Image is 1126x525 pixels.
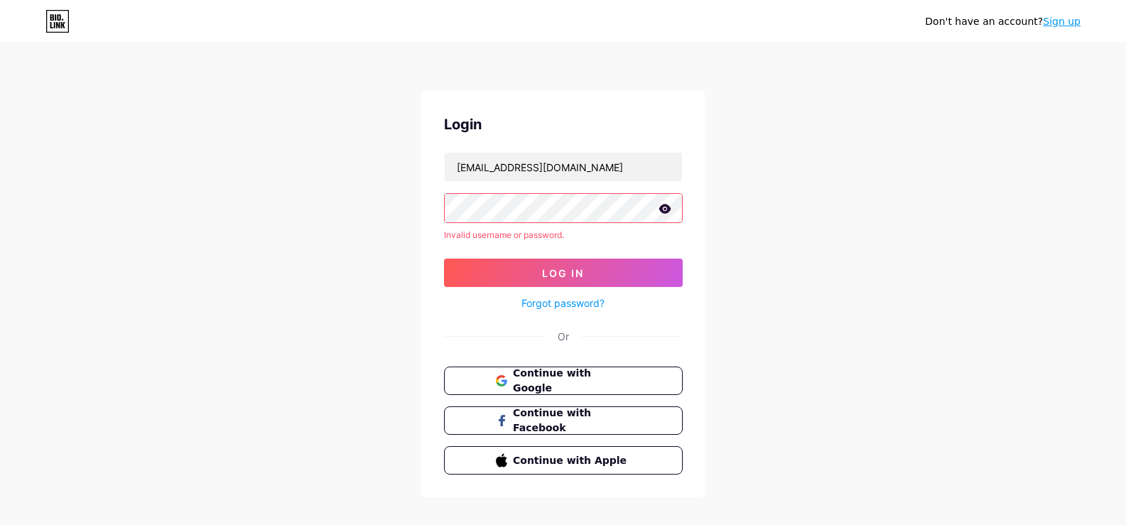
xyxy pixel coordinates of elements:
span: Continue with Apple [513,453,630,468]
div: Login [444,114,683,135]
button: Continue with Apple [444,446,683,475]
button: Log In [444,259,683,287]
button: Continue with Facebook [444,406,683,435]
span: Continue with Facebook [513,406,630,435]
span: Continue with Google [513,366,630,396]
div: Or [558,329,569,344]
div: Don't have an account? [925,14,1081,29]
div: Invalid username or password. [444,229,683,242]
span: Log In [542,267,584,279]
a: Sign up [1043,16,1081,27]
input: Username [445,153,682,181]
a: Forgot password? [521,296,605,310]
button: Continue with Google [444,367,683,395]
